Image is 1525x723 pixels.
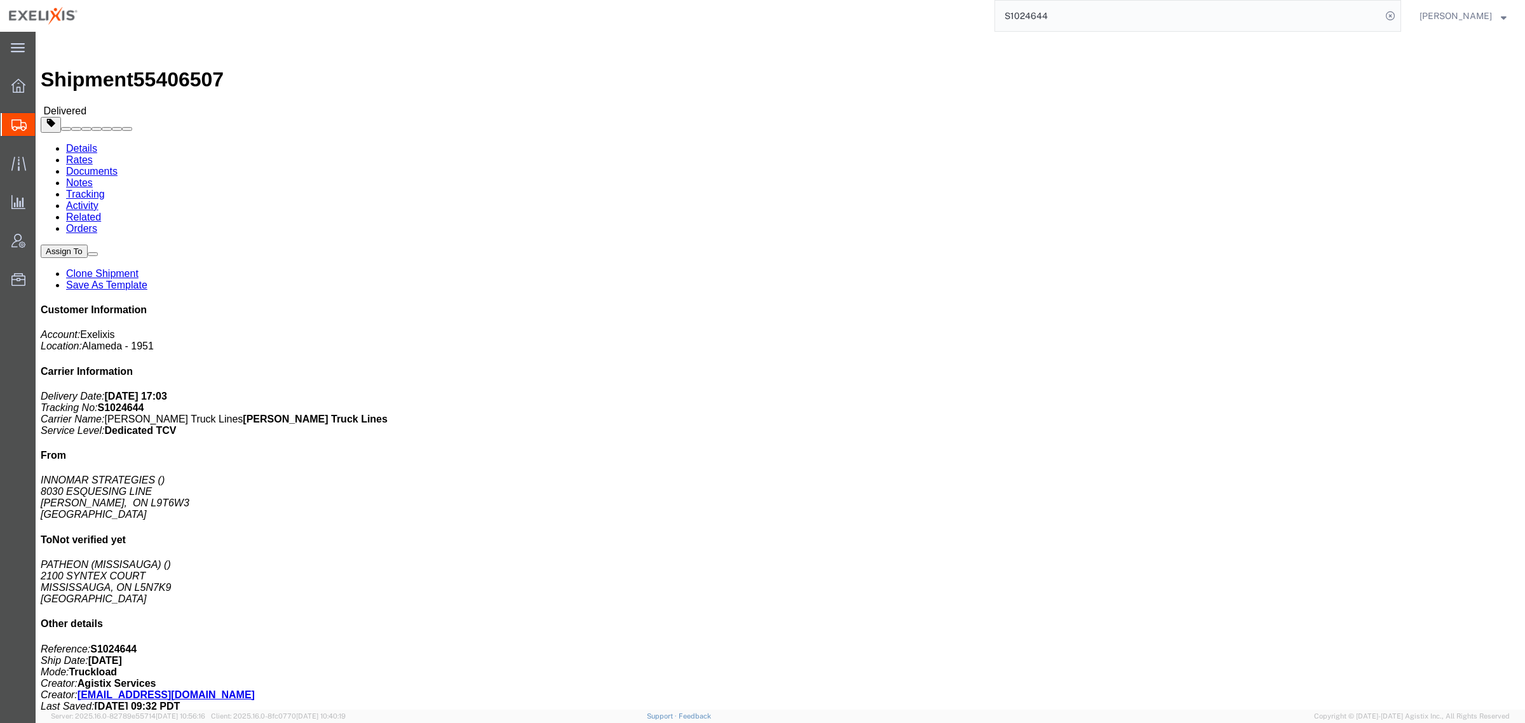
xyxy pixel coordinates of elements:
[995,1,1381,31] input: Search for shipment number, reference number
[9,6,78,25] img: logo
[1420,9,1492,23] span: Art Buenaventura
[679,712,711,720] a: Feedback
[1314,711,1510,722] span: Copyright © [DATE]-[DATE] Agistix Inc., All Rights Reserved
[296,712,346,720] span: [DATE] 10:40:19
[156,712,205,720] span: [DATE] 10:56:16
[36,32,1525,710] iframe: FS Legacy Container
[51,712,205,720] span: Server: 2025.16.0-82789e55714
[1419,8,1507,24] button: [PERSON_NAME]
[211,712,346,720] span: Client: 2025.16.0-8fc0770
[647,712,679,720] a: Support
